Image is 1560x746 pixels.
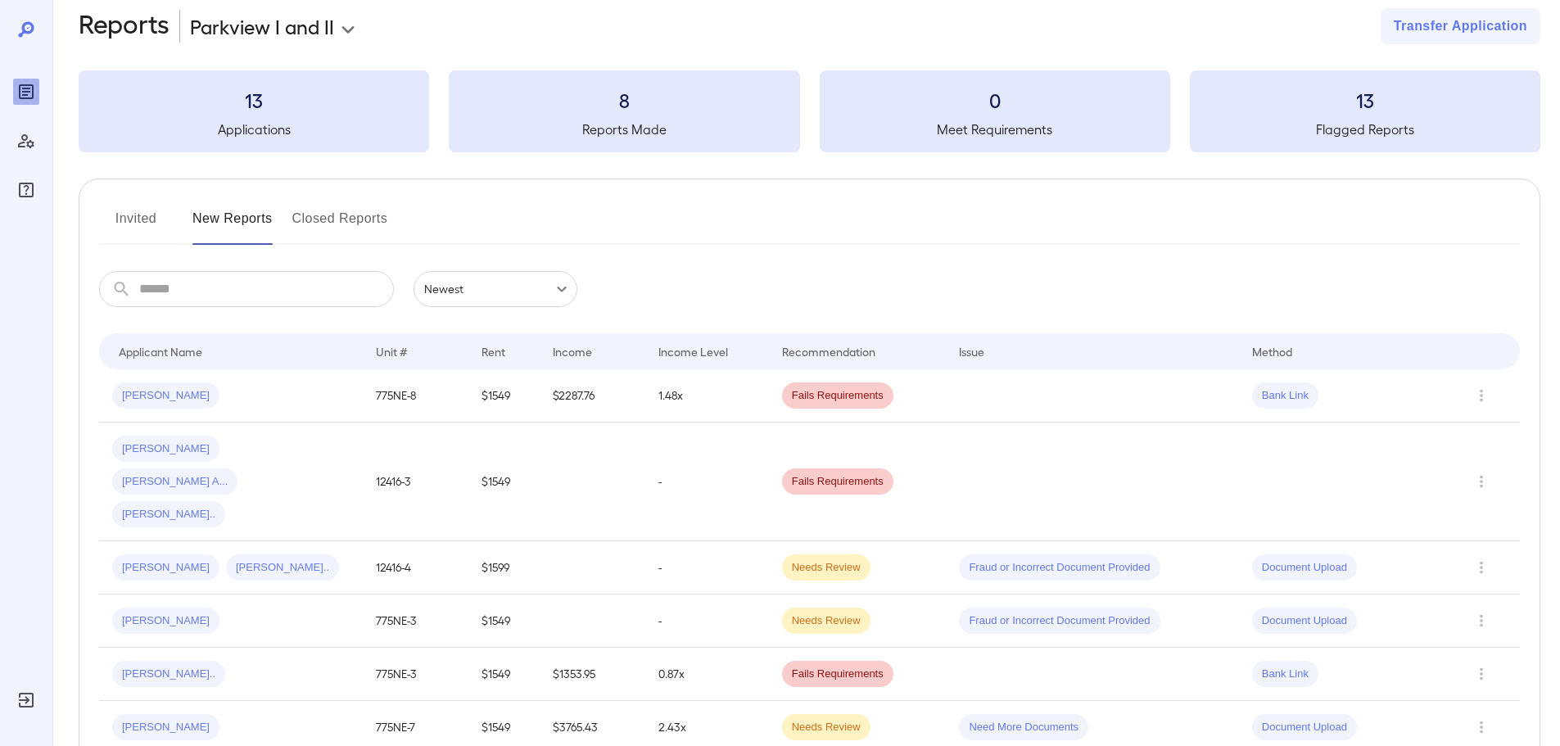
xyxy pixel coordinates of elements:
[414,271,577,307] div: Newest
[1468,608,1494,634] button: Row Actions
[820,120,1170,139] h5: Meet Requirements
[959,560,1160,576] span: Fraud or Incorrect Document Provided
[119,341,202,361] div: Applicant Name
[79,120,429,139] h5: Applications
[468,423,539,541] td: $1549
[112,560,219,576] span: [PERSON_NAME]
[192,206,273,245] button: New Reports
[1252,720,1357,735] span: Document Upload
[13,687,39,713] div: Log Out
[482,341,508,361] div: Rent
[112,441,219,457] span: [PERSON_NAME]
[13,128,39,154] div: Manage Users
[782,474,893,490] span: Fails Requirements
[112,720,219,735] span: [PERSON_NAME]
[645,648,769,701] td: 0.87x
[13,79,39,105] div: Reports
[292,206,388,245] button: Closed Reports
[553,341,592,361] div: Income
[959,341,985,361] div: Issue
[1468,661,1494,687] button: Row Actions
[782,613,870,629] span: Needs Review
[645,423,769,541] td: -
[363,369,468,423] td: 775NE-8
[645,595,769,648] td: -
[79,8,170,44] h2: Reports
[1190,87,1540,113] h3: 13
[112,667,225,682] span: [PERSON_NAME]..
[658,341,728,361] div: Income Level
[112,507,225,522] span: [PERSON_NAME]..
[376,341,407,361] div: Unit #
[1252,613,1357,629] span: Document Upload
[1252,341,1292,361] div: Method
[112,388,219,404] span: [PERSON_NAME]
[959,613,1160,629] span: Fraud or Incorrect Document Provided
[363,595,468,648] td: 775NE-3
[782,667,893,682] span: Fails Requirements
[1468,714,1494,740] button: Row Actions
[782,388,893,404] span: Fails Requirements
[1468,382,1494,409] button: Row Actions
[540,369,645,423] td: $2287.76
[782,560,870,576] span: Needs Review
[1252,667,1318,682] span: Bank Link
[1190,120,1540,139] h5: Flagged Reports
[782,341,875,361] div: Recommendation
[645,541,769,595] td: -
[1468,468,1494,495] button: Row Actions
[226,560,339,576] span: [PERSON_NAME]..
[540,648,645,701] td: $1353.95
[1381,8,1540,44] button: Transfer Application
[112,613,219,629] span: [PERSON_NAME]
[1468,554,1494,581] button: Row Actions
[820,87,1170,113] h3: 0
[468,541,539,595] td: $1599
[363,541,468,595] td: 12416-4
[99,206,173,245] button: Invited
[1252,388,1318,404] span: Bank Link
[468,648,539,701] td: $1549
[959,720,1088,735] span: Need More Documents
[782,720,870,735] span: Needs Review
[79,70,1540,152] summary: 13Applications8Reports Made0Meet Requirements13Flagged Reports
[190,13,334,39] p: Parkview I and II
[468,369,539,423] td: $1549
[1252,560,1357,576] span: Document Upload
[79,87,429,113] h3: 13
[449,120,799,139] h5: Reports Made
[112,474,237,490] span: [PERSON_NAME] A...
[363,648,468,701] td: 775NE-3
[468,595,539,648] td: $1549
[449,87,799,113] h3: 8
[363,423,468,541] td: 12416-3
[645,369,769,423] td: 1.48x
[13,177,39,203] div: FAQ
